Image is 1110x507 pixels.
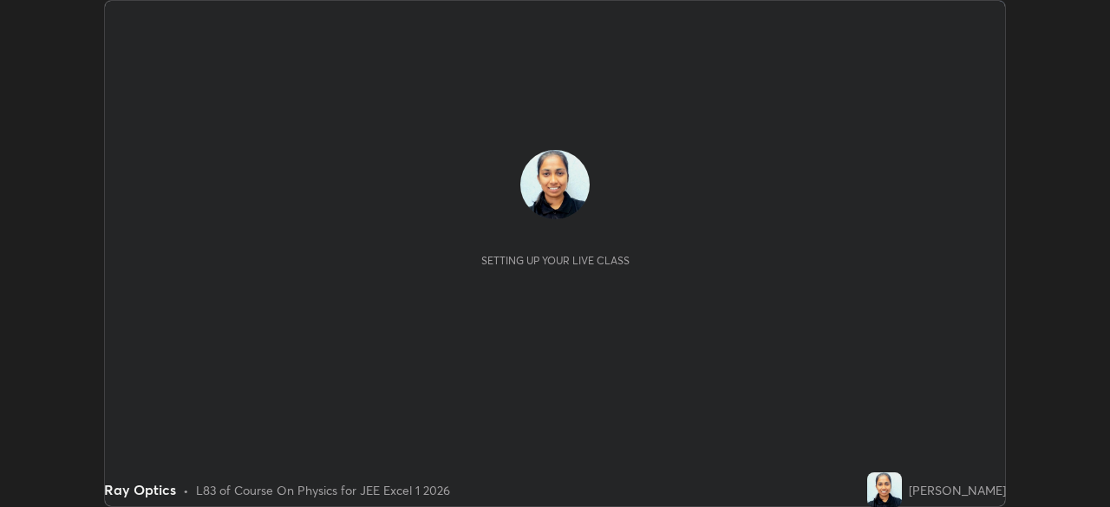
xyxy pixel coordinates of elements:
img: 515b3ccb7c094b98a4c123f1fd1a1405.jpg [867,472,902,507]
div: [PERSON_NAME] [909,481,1006,499]
div: • [183,481,189,499]
img: 515b3ccb7c094b98a4c123f1fd1a1405.jpg [520,150,590,219]
div: L83 of Course On Physics for JEE Excel 1 2026 [196,481,450,499]
div: Setting up your live class [481,254,630,267]
div: Ray Optics [104,479,176,500]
